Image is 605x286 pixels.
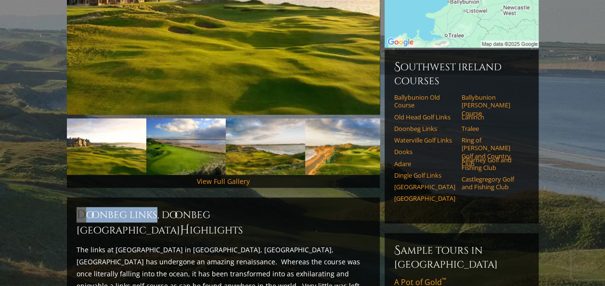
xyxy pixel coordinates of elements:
a: Castlegregory Golf and Fishing Club [462,175,523,191]
a: Doonbeg Links [394,125,455,132]
a: Ballybunion Old Course [394,93,455,109]
a: Ballybunion [PERSON_NAME] Course [462,93,523,117]
a: Killarney Golf and Fishing Club [462,156,523,172]
a: Dingle Golf Links [394,171,455,179]
a: Waterville Golf Links [394,136,455,144]
a: Ring of [PERSON_NAME] Golf and Country Club [462,136,523,168]
a: Adare [394,160,455,168]
a: [GEOGRAPHIC_DATA] [394,195,455,202]
h6: Southwest Ireland Courses [394,59,529,88]
span: H [180,222,190,238]
a: Dooks [394,148,455,156]
h2: Doonbeg Links, Doonbeg [GEOGRAPHIC_DATA] ighlights [77,207,370,238]
a: View Full Gallery [197,177,250,186]
a: Old Head Golf Links [394,113,455,121]
sup: ™ [442,276,446,284]
h6: Sample Tours in [GEOGRAPHIC_DATA] [394,243,529,271]
a: Lahinch [462,113,523,121]
a: [GEOGRAPHIC_DATA] [394,183,455,191]
a: Tralee [462,125,523,132]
